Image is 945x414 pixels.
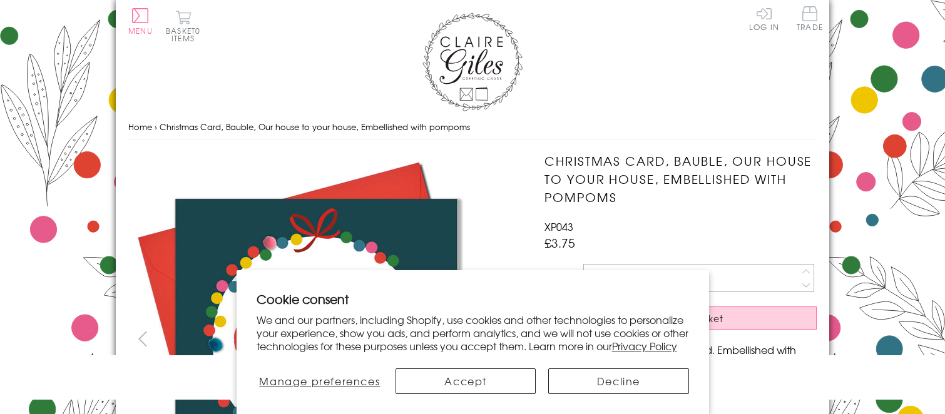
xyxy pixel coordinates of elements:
span: Menu [128,25,153,36]
img: Claire Giles Greetings Cards [422,13,523,111]
button: Menu [128,8,153,34]
span: 0 items [171,25,200,44]
button: prev [128,325,156,353]
a: Log In [749,6,779,31]
a: Home [128,121,152,133]
button: Basket0 items [166,10,200,42]
span: Christmas Card, Bauble, Our house to your house, Embellished with pompoms [160,121,470,133]
button: Manage preferences [256,368,383,394]
span: Manage preferences [259,373,380,388]
a: Trade [797,6,823,33]
button: Accept [396,368,536,394]
a: Privacy Policy [612,338,677,353]
nav: breadcrumbs [128,114,817,140]
span: › [155,121,157,133]
button: Decline [548,368,688,394]
span: Trade [797,6,823,31]
span: XP043 [544,219,573,234]
h1: Christmas Card, Bauble, Our house to your house, Embellished with pompoms [544,152,817,206]
span: £3.75 [544,234,575,251]
p: We and our partners, including Shopify, use cookies and other technologies to personalize your ex... [257,313,689,352]
h2: Cookie consent [257,290,689,308]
